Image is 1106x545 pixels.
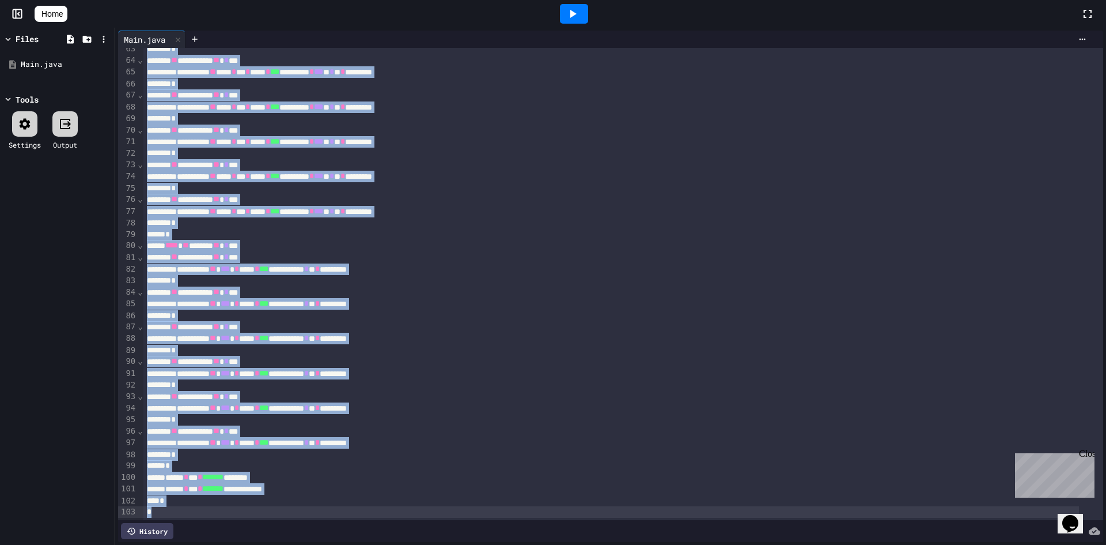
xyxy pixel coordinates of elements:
div: 75 [118,183,137,194]
span: Fold line [137,55,143,65]
div: 76 [118,194,137,205]
div: 86 [118,310,137,322]
span: Fold line [137,194,143,204]
div: 69 [118,113,137,125]
div: 64 [118,55,137,66]
span: Home [41,8,63,20]
div: 90 [118,356,137,367]
span: Fold line [137,90,143,99]
iframe: chat widget [1058,499,1094,533]
a: Home [35,6,67,22]
div: 80 [118,240,137,251]
div: 82 [118,264,137,275]
div: Settings [9,140,41,150]
div: 73 [118,159,137,171]
div: 94 [118,403,137,414]
div: 68 [118,102,137,113]
div: 63 [118,43,137,55]
div: Main.java [118,31,185,48]
div: 79 [118,229,137,240]
div: Output [53,140,77,150]
div: 97 [118,437,137,449]
div: 95 [118,414,137,426]
div: Main.java [118,33,171,46]
div: 78 [118,217,137,229]
div: 99 [118,460,137,472]
span: Fold line [137,392,143,401]
div: 67 [118,89,137,101]
div: History [121,523,173,539]
div: 100 [118,472,137,483]
div: 93 [118,391,137,403]
div: 89 [118,345,137,356]
div: 85 [118,298,137,310]
div: 81 [118,252,137,264]
iframe: chat widget [1010,449,1094,498]
div: 71 [118,136,137,148]
div: Main.java [21,59,111,70]
div: 98 [118,449,137,461]
div: 102 [118,495,137,507]
div: 88 [118,333,137,344]
span: Fold line [137,426,143,435]
span: Fold line [137,253,143,262]
div: Tools [16,93,39,106]
div: 96 [118,426,137,437]
span: Fold line [137,160,143,169]
div: 74 [118,171,137,182]
div: 65 [118,66,137,78]
div: 92 [118,379,137,391]
span: Fold line [137,125,143,134]
span: Fold line [137,356,143,366]
div: 84 [118,287,137,298]
div: Chat with us now!Close [5,5,79,73]
span: Fold line [137,240,143,250]
div: 101 [118,483,137,495]
div: 87 [118,321,137,333]
div: 72 [118,148,137,159]
div: 66 [118,78,137,90]
div: Files [16,33,39,45]
div: 103 [118,506,137,518]
div: 83 [118,275,137,287]
div: 77 [118,206,137,217]
span: Fold line [137,322,143,331]
div: 70 [118,125,137,136]
div: 91 [118,368,137,379]
span: Fold line [137,287,143,296]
